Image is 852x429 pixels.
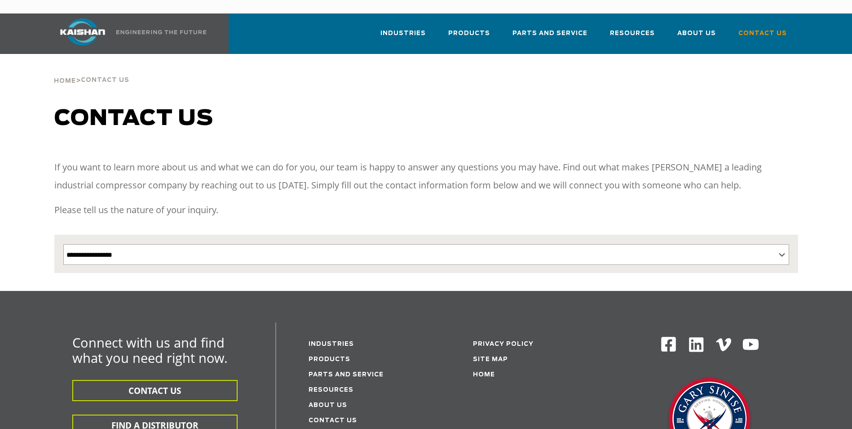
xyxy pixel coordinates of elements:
a: Home [54,76,76,85]
img: kaishan logo [49,18,116,45]
a: Products [309,357,350,362]
a: About Us [309,402,347,408]
img: Linkedin [688,336,705,353]
span: Connect with us and find what you need right now. [72,334,228,366]
p: If you want to learn more about us and what we can do for you, our team is happy to answer any qu... [54,158,798,194]
img: Engineering the future [116,30,206,34]
a: Parts and service [309,372,384,378]
p: Please tell us the nature of your inquiry. [54,201,798,219]
a: About Us [677,22,716,52]
a: Home [473,372,495,378]
a: Resources [309,387,353,393]
span: Products [448,28,490,39]
div: > [54,54,129,88]
img: Vimeo [716,338,731,351]
span: Parts and Service [512,28,587,39]
a: Kaishan USA [49,13,208,54]
span: Home [54,78,76,84]
span: Industries [380,28,426,39]
a: Industries [380,22,426,52]
a: Resources [610,22,655,52]
span: About Us [677,28,716,39]
a: Contact Us [738,22,787,52]
img: Facebook [660,336,677,353]
span: Contact Us [738,28,787,39]
a: Privacy Policy [473,341,534,347]
a: Products [448,22,490,52]
button: CONTACT US [72,380,238,401]
span: Resources [610,28,655,39]
a: Parts and Service [512,22,587,52]
a: Industries [309,341,354,347]
span: Contact Us [81,77,129,83]
span: Contact us [54,108,213,130]
img: Youtube [742,336,759,353]
a: Site Map [473,357,508,362]
a: Contact Us [309,418,357,424]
